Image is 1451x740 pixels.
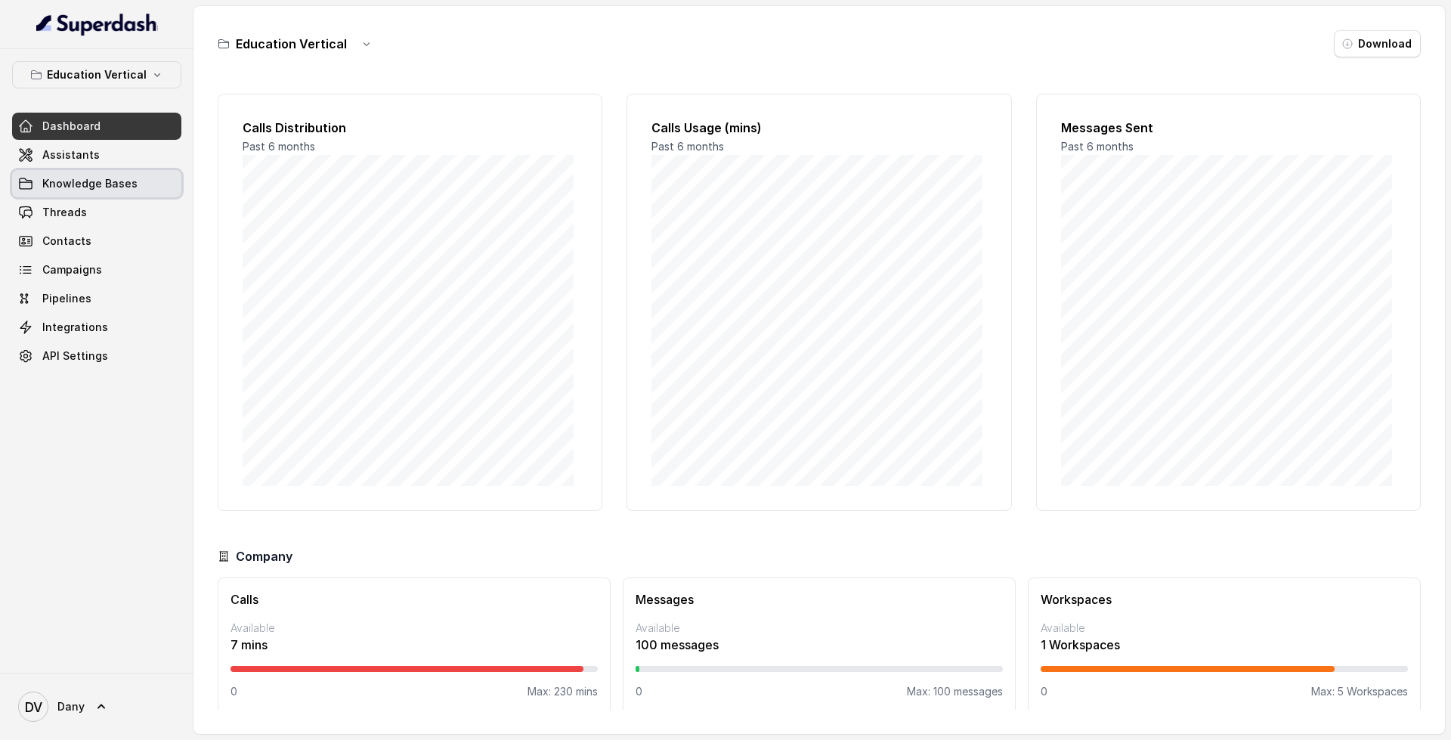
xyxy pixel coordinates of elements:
[651,119,986,137] h2: Calls Usage (mins)
[230,590,598,608] h3: Calls
[12,170,181,197] a: Knowledge Bases
[230,621,598,636] p: Available
[12,228,181,255] a: Contacts
[42,291,91,306] span: Pipelines
[243,140,315,153] span: Past 6 months
[12,342,181,370] a: API Settings
[47,66,147,84] p: Education Vertical
[230,636,598,654] p: 7 mins
[12,113,181,140] a: Dashboard
[42,205,87,220] span: Threads
[636,684,642,699] p: 0
[42,234,91,249] span: Contacts
[636,590,1003,608] h3: Messages
[230,684,237,699] p: 0
[42,320,108,335] span: Integrations
[1334,30,1421,57] button: Download
[42,147,100,163] span: Assistants
[1061,119,1396,137] h2: Messages Sent
[1041,590,1408,608] h3: Workspaces
[1041,636,1408,654] p: 1 Workspaces
[907,684,1003,699] p: Max: 100 messages
[12,314,181,341] a: Integrations
[527,684,598,699] p: Max: 230 mins
[1061,140,1134,153] span: Past 6 months
[12,141,181,169] a: Assistants
[42,262,102,277] span: Campaigns
[12,61,181,88] button: Education Vertical
[651,140,724,153] span: Past 6 months
[42,176,138,191] span: Knowledge Bases
[12,285,181,312] a: Pipelines
[636,636,1003,654] p: 100 messages
[1311,684,1408,699] p: Max: 5 Workspaces
[57,699,85,714] span: Dany
[12,686,181,728] a: Dany
[243,119,577,137] h2: Calls Distribution
[25,699,42,715] text: DV
[42,348,108,364] span: API Settings
[1041,684,1047,699] p: 0
[236,35,347,53] h3: Education Vertical
[12,256,181,283] a: Campaigns
[12,199,181,226] a: Threads
[636,621,1003,636] p: Available
[1041,621,1408,636] p: Available
[42,119,101,134] span: Dashboard
[36,12,158,36] img: light.svg
[236,547,292,565] h3: Company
